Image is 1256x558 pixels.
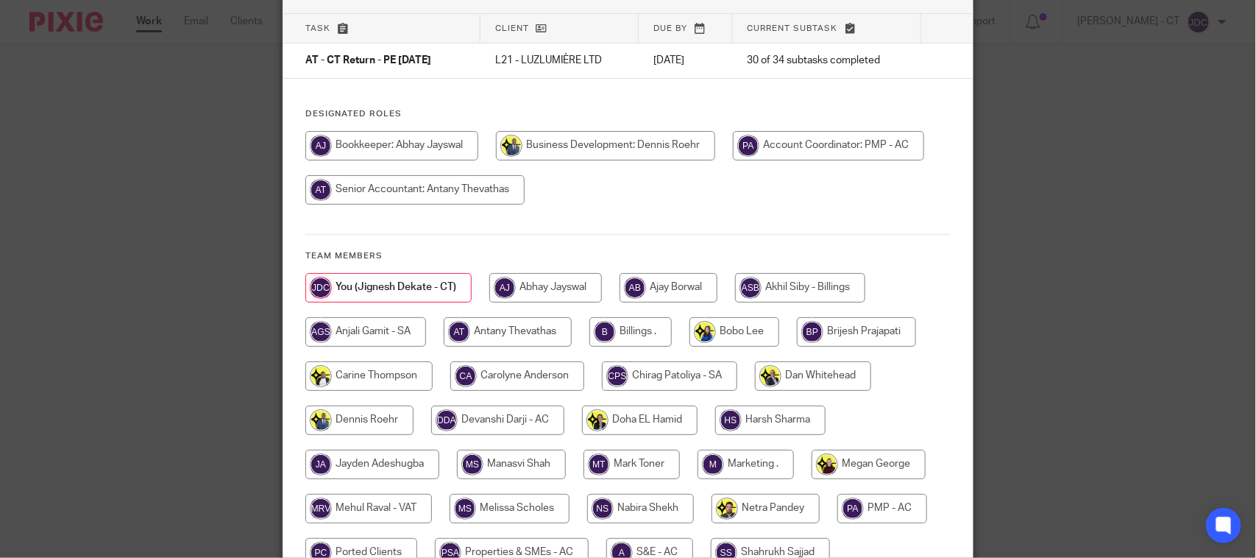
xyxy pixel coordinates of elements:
p: [DATE] [653,53,718,68]
p: L21 - LUZLUMIÈRE LTD [495,53,624,68]
span: AT - CT Return - PE [DATE] [305,56,431,66]
span: Current subtask [748,24,838,32]
span: Task [305,24,330,32]
h4: Team members [305,250,951,262]
h4: Designated Roles [305,108,951,120]
span: Client [495,24,529,32]
span: Due by [653,24,687,32]
td: 30 of 34 subtasks completed [733,43,922,79]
